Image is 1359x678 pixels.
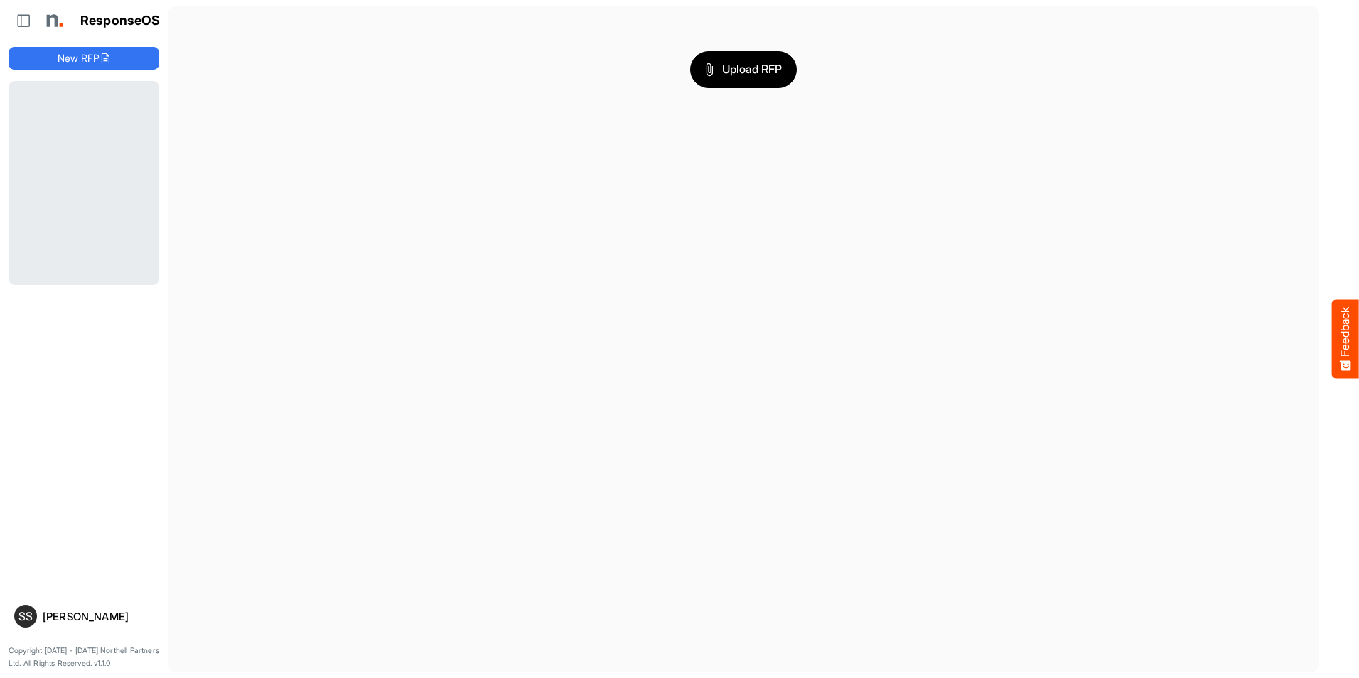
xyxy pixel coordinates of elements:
div: Loading... [9,81,159,284]
div: [PERSON_NAME] [43,611,154,622]
img: Northell [39,6,68,35]
span: Upload RFP [705,60,782,79]
p: Copyright [DATE] - [DATE] Northell Partners Ltd. All Rights Reserved. v1.1.0 [9,645,159,669]
button: Feedback [1332,300,1359,379]
button: New RFP [9,47,159,70]
h1: ResponseOS [80,14,161,28]
span: SS [18,610,33,622]
button: Upload RFP [690,51,797,88]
